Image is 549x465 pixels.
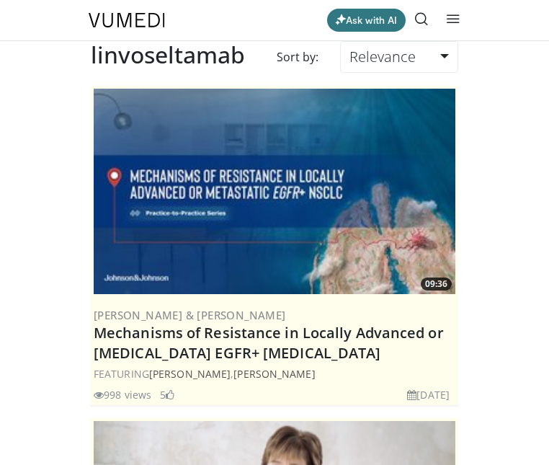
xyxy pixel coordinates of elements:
[160,387,174,402] li: 5
[91,41,245,68] h2: linvoseltamab
[149,367,231,381] a: [PERSON_NAME]
[94,89,455,293] a: 09:36
[340,41,458,73] a: Relevance
[349,47,416,66] span: Relevance
[94,366,455,381] div: FEATURING ,
[94,387,151,402] li: 998 views
[327,9,406,32] button: Ask with AI
[94,89,455,293] img: 84252362-9178-4a34-866d-0e9c845de9ea.jpeg.300x170_q85_crop-smart_upscale.jpg
[94,323,444,363] a: Mechanisms of Resistance in Locally Advanced or [MEDICAL_DATA] EGFR+ [MEDICAL_DATA]
[421,278,452,291] span: 09:36
[94,308,286,322] a: [PERSON_NAME] & [PERSON_NAME]
[407,387,450,402] li: [DATE]
[89,13,165,27] img: VuMedi Logo
[233,367,315,381] a: [PERSON_NAME]
[266,41,329,73] div: Sort by:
